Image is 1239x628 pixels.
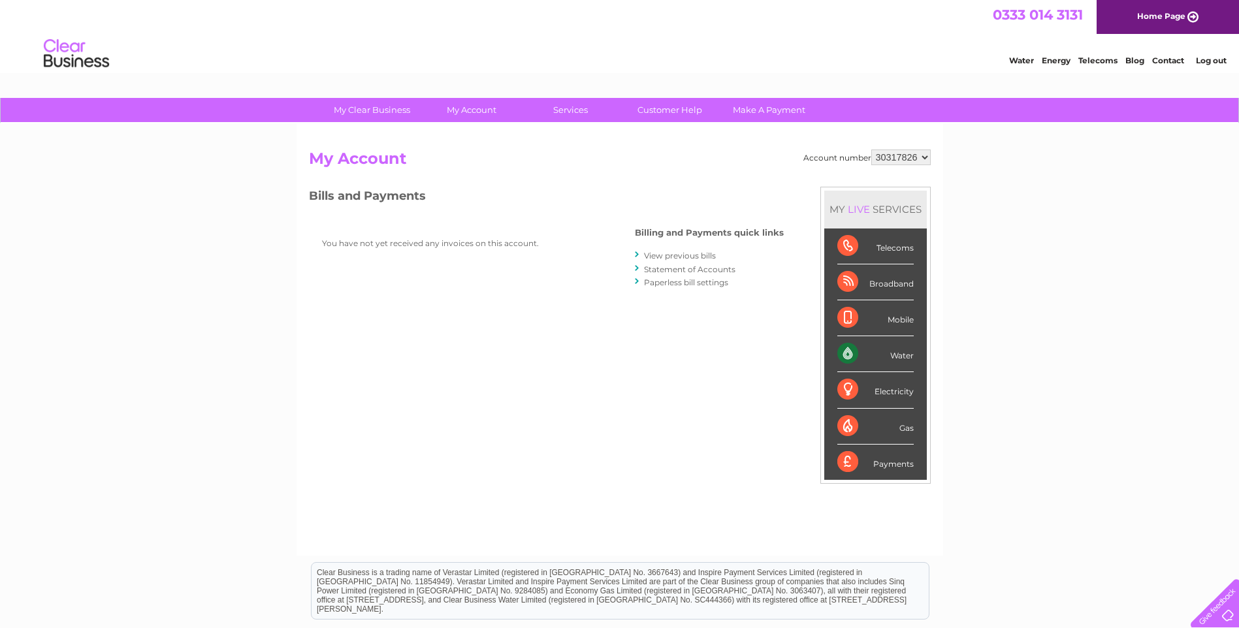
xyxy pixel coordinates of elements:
[1042,55,1070,65] a: Energy
[635,228,784,238] h4: Billing and Payments quick links
[616,98,724,122] a: Customer Help
[837,336,914,372] div: Water
[1152,55,1184,65] a: Contact
[837,300,914,336] div: Mobile
[837,228,914,264] div: Telecoms
[837,372,914,408] div: Electricity
[837,409,914,445] div: Gas
[824,191,927,228] div: MY SERVICES
[1125,55,1144,65] a: Blog
[837,264,914,300] div: Broadband
[312,7,929,63] div: Clear Business is a trading name of Verastar Limited (registered in [GEOGRAPHIC_DATA] No. 3667643...
[309,187,784,210] h3: Bills and Payments
[417,98,525,122] a: My Account
[837,445,914,480] div: Payments
[318,98,426,122] a: My Clear Business
[845,203,873,215] div: LIVE
[803,149,931,165] div: Account number
[644,277,728,287] a: Paperless bill settings
[309,149,931,174] h2: My Account
[322,237,583,249] p: You have not yet received any invoices on this account.
[644,264,735,274] a: Statement of Accounts
[1196,55,1227,65] a: Log out
[517,98,624,122] a: Services
[644,251,716,260] a: View previous bills
[43,34,110,74] img: logo.png
[993,7,1083,23] a: 0333 014 3131
[715,98,823,122] a: Make A Payment
[1009,55,1034,65] a: Water
[1078,55,1118,65] a: Telecoms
